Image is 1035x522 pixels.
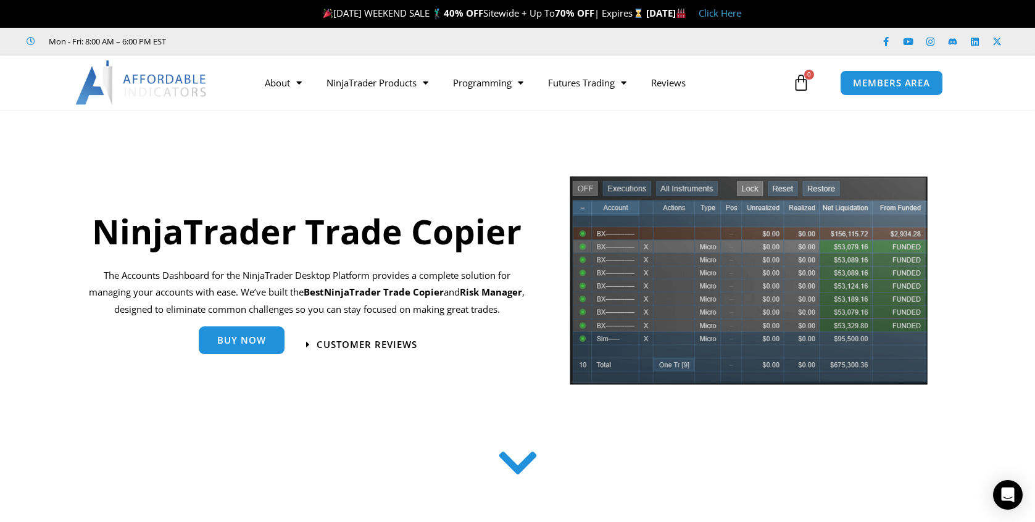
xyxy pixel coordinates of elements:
a: NinjaTrader Products [314,68,441,97]
a: Click Here [699,7,741,19]
span: 0 [804,70,814,80]
a: About [252,68,314,97]
img: tradecopier | Affordable Indicators – NinjaTrader [568,175,929,395]
a: MEMBERS AREA [840,70,943,96]
a: Buy Now [199,326,285,354]
span: [DATE] WEEKEND SALE 🏌️‍♂️ Sitewide + Up To | Expires [320,7,646,19]
a: Reviews [639,68,698,97]
a: 0 [774,65,828,101]
span: Buy Now [217,336,266,345]
img: 🏭 [676,9,686,18]
iframe: Customer reviews powered by Trustpilot [183,35,368,48]
b: Best [304,286,324,298]
a: Programming [441,68,536,97]
span: Customer Reviews [317,340,417,349]
div: Open Intercom Messenger [993,480,1023,510]
img: LogoAI | Affordable Indicators – NinjaTrader [75,60,208,105]
strong: Risk Manager [460,286,522,298]
h1: NinjaTrader Trade Copier [83,207,531,255]
span: MEMBERS AREA [853,78,930,88]
nav: Menu [252,68,789,97]
a: Customer Reviews [306,340,417,349]
strong: [DATE] [646,7,686,19]
img: ⌛ [634,9,643,18]
strong: 40% OFF [444,7,483,19]
strong: 70% OFF [555,7,594,19]
strong: NinjaTrader Trade Copier [324,286,444,298]
a: Futures Trading [536,68,639,97]
p: The Accounts Dashboard for the NinjaTrader Desktop Platform provides a complete solution for mana... [83,267,531,319]
img: 🎉 [323,9,333,18]
span: Mon - Fri: 8:00 AM – 6:00 PM EST [46,34,166,49]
